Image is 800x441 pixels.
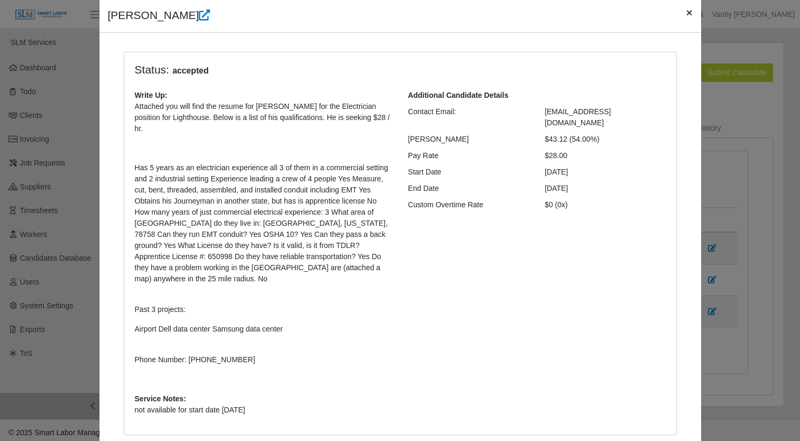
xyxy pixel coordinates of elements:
[408,91,509,99] b: Additional Candidate Details
[135,394,186,403] b: Service Notes:
[400,183,537,194] div: End Date
[400,106,537,128] div: Contact Email:
[135,63,529,77] h4: Status:
[135,91,168,99] b: Write Up:
[400,167,537,178] div: Start Date
[537,167,674,178] div: [DATE]
[537,150,674,161] div: $28.00
[135,101,392,385] p: Has 5 years as an electrician experience all 3 of them in a commercial setting and 2 industrial s...
[400,199,537,210] div: Custom Overtime Rate
[545,184,568,192] span: [DATE]
[400,134,537,145] div: [PERSON_NAME]
[400,150,537,161] div: Pay Rate
[537,134,674,145] div: $43.12 (54.00%)
[545,200,568,209] span: $0 (0x)
[135,101,392,134] p: Attached you will find the resume for [PERSON_NAME] for the Electrician position for Lighthouse. ...
[135,354,392,365] p: Phone Number: [PHONE_NUMBER]
[545,107,611,127] span: [EMAIL_ADDRESS][DOMAIN_NAME]
[135,304,392,315] p: Past 3 projects:
[135,405,392,416] p: not available for start date [DATE]
[169,65,212,77] span: accepted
